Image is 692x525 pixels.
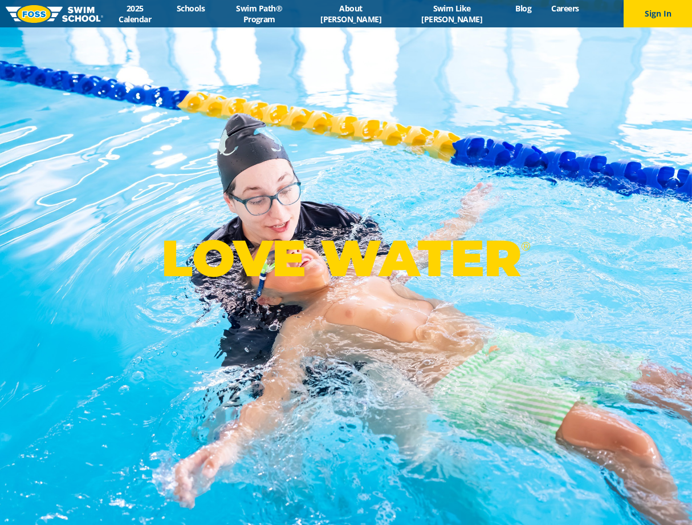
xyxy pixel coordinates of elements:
a: About [PERSON_NAME] [304,3,398,25]
a: Swim Like [PERSON_NAME] [398,3,506,25]
a: Swim Path® Program [215,3,304,25]
a: 2025 Calendar [103,3,166,25]
a: Careers [542,3,589,14]
a: Blog [506,3,542,14]
a: Schools [166,3,214,14]
img: FOSS Swim School Logo [6,5,103,23]
p: LOVE WATER [161,228,530,289]
sup: ® [521,239,530,253]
